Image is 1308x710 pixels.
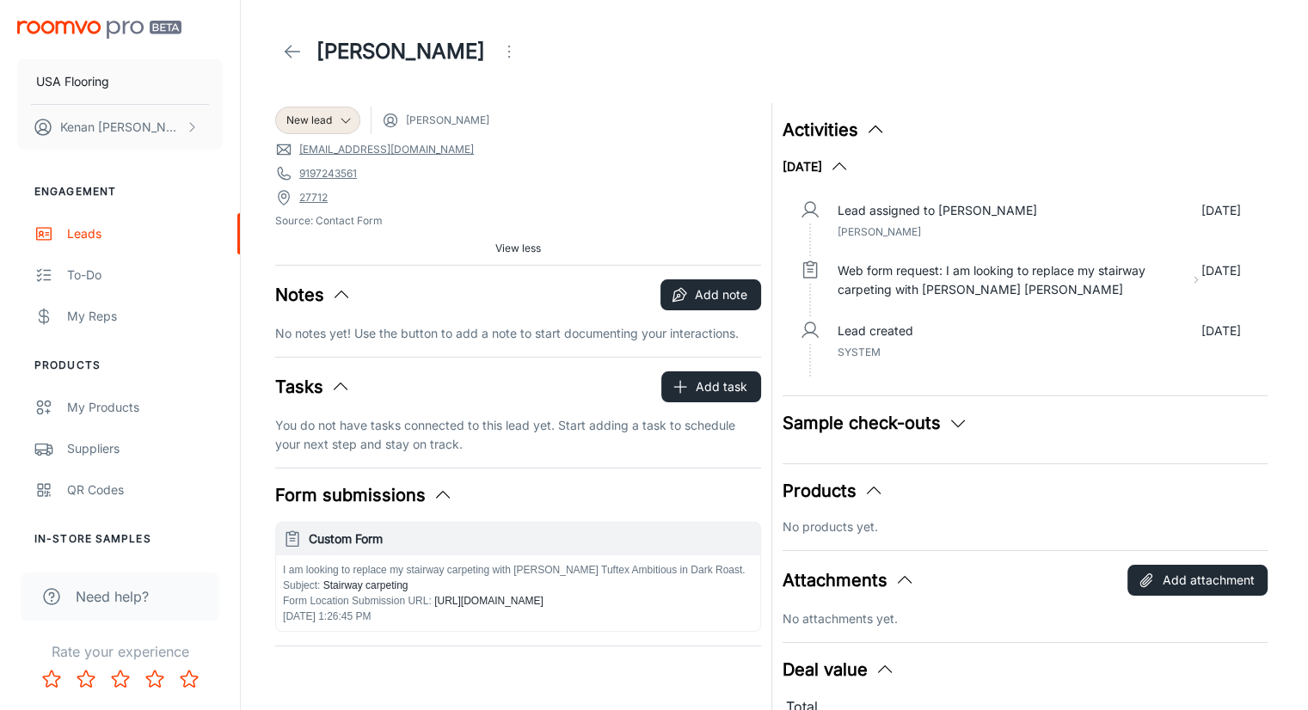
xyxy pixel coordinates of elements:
[67,266,223,285] div: To-do
[783,410,968,436] button: Sample check-outs
[67,224,223,243] div: Leads
[783,117,886,143] button: Activities
[283,595,432,607] span: Form Location Submission URL :
[1201,201,1240,220] p: [DATE]
[283,579,320,591] span: Subject :
[783,517,1268,536] p: No products yet.
[67,307,223,326] div: My Reps
[406,113,489,128] span: [PERSON_NAME]
[76,586,149,607] span: Need help?
[103,662,138,696] button: Rate 3 star
[275,374,351,400] button: Tasks
[283,562,753,578] p: I am looking to replace my stairway carpeting with [PERSON_NAME] Tuftex Ambitious in Dark Roast.
[275,282,352,308] button: Notes
[1127,565,1268,596] button: Add attachment
[783,567,915,593] button: Attachments
[17,105,223,150] button: Kenan [PERSON_NAME]
[838,321,913,340] p: Lead created
[783,156,850,177] button: [DATE]
[783,478,884,504] button: Products
[36,72,109,91] p: USA Flooring
[432,595,543,607] span: [URL][DOMAIN_NAME]
[60,118,181,137] p: Kenan [PERSON_NAME]
[17,59,223,104] button: USA Flooring
[309,529,753,548] h6: Custom Form
[660,279,761,310] button: Add note
[316,36,485,67] h1: [PERSON_NAME]
[69,662,103,696] button: Rate 2 star
[488,236,548,261] button: View less
[495,241,541,256] span: View less
[661,371,761,402] button: Add task
[275,482,453,508] button: Form submissions
[14,641,226,662] p: Rate your experience
[275,324,761,343] p: No notes yet! Use the button to add a note to start documenting your interactions.
[1201,321,1240,340] p: [DATE]
[276,523,760,631] button: Custom FormI am looking to replace my stairway carpeting with [PERSON_NAME] Tuftex Ambitious in D...
[320,579,408,591] span: Stairway carpeting
[67,480,223,499] div: QR Codes
[492,34,526,69] button: Open menu
[838,225,921,238] span: [PERSON_NAME]
[838,201,1037,220] p: Lead assigned to [PERSON_NAME]
[838,346,881,358] span: System
[138,662,172,696] button: Rate 4 star
[67,398,223,417] div: My Products
[299,166,357,181] a: 9197243561
[275,213,761,229] span: Source: Contact Form
[783,609,1268,628] p: No attachments yet.
[299,142,474,157] a: [EMAIL_ADDRESS][DOMAIN_NAME]
[67,439,223,458] div: Suppliers
[299,190,328,205] a: 27712
[172,662,206,696] button: Rate 5 star
[1201,261,1240,299] p: [DATE]
[34,662,69,696] button: Rate 1 star
[838,261,1184,299] p: Web form request: I am looking to replace my stairway carpeting with [PERSON_NAME] [PERSON_NAME]
[283,610,372,622] span: [DATE] 1:26:45 PM
[783,657,895,682] button: Deal value
[275,416,761,454] p: You do not have tasks connected to this lead yet. Start adding a task to schedule your next step ...
[286,113,332,128] span: New lead
[17,21,181,39] img: Roomvo PRO Beta
[275,107,360,134] div: New lead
